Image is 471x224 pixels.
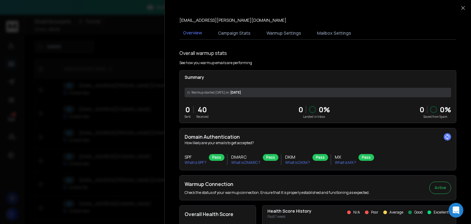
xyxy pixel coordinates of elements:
p: [EMAIL_ADDRESS][PERSON_NAME][DOMAIN_NAME] [179,17,286,23]
p: Landed in Inbox [298,114,330,119]
p: Excellent [434,210,449,215]
p: N/A [353,210,360,215]
div: Pass [312,154,328,161]
p: 40 [196,105,209,114]
div: [DATE] [185,88,451,97]
div: Open Intercom Messenger [449,203,463,218]
p: What is SPF ? [185,160,206,165]
p: See how you warmup emails are performing [179,60,252,65]
p: Health Score History [267,208,312,214]
h3: DKIM [285,154,310,160]
p: Received [196,114,209,119]
h3: SPF [185,154,206,160]
p: 0 % [440,105,451,114]
h3: DMARC [231,154,260,160]
h2: Overall Health Score [185,210,251,218]
p: Summary [185,74,451,80]
strong: 0 [419,104,424,114]
p: Average [389,210,403,215]
p: What is MX ? [335,160,356,165]
p: How likely are your emails to get accepted? [185,141,451,145]
p: Past 1 week [267,214,312,219]
button: Overview [179,26,206,40]
p: Check the status of your warmup connection. Ensure that it is properly established and functionin... [185,190,370,195]
h1: Overall warmup stats [179,49,227,57]
p: Saved from Spam [419,114,451,119]
h3: MX [335,154,356,160]
p: 0 [298,105,303,114]
p: 0 % [319,105,330,114]
button: Active [429,182,451,194]
p: Sent [185,114,191,119]
p: What is DMARC ? [231,160,260,165]
p: What is DKIM ? [285,160,310,165]
h2: Domain Authentication [185,133,451,141]
button: Mailbox Settings [313,26,355,40]
p: Good [414,210,423,215]
div: Pass [263,154,278,161]
div: Pass [209,154,224,161]
div: Pass [358,154,374,161]
span: Warmup started [DATE] on [191,90,229,95]
p: 0 [185,105,191,114]
h2: Warmup Connection [185,180,370,188]
button: Campaign Stats [214,26,254,40]
button: Warmup Settings [263,26,305,40]
p: Poor [371,210,378,215]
